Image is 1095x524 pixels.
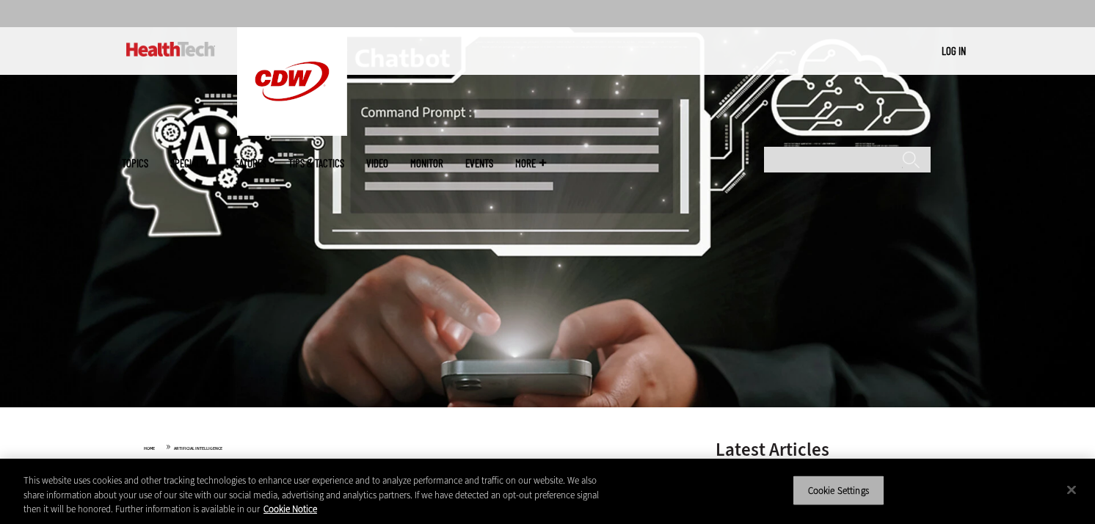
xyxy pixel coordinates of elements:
div: » [144,440,677,452]
button: Cookie Settings [793,475,884,506]
img: Home [126,42,215,57]
h3: Latest Articles [716,440,936,459]
div: This website uses cookies and other tracking technologies to enhance user experience and to analy... [23,473,603,517]
a: Video [366,158,388,169]
span: Specialty [170,158,208,169]
div: User menu [942,43,966,59]
a: More information about your privacy [263,503,317,515]
button: Close [1055,473,1088,506]
a: Features [230,158,266,169]
a: CDW [237,124,347,139]
a: Events [465,158,493,169]
a: MonITor [410,158,443,169]
span: Topics [122,158,148,169]
span: More [515,158,546,169]
a: Artificial Intelligence [174,445,222,451]
a: Log in [942,44,966,57]
img: Home [237,27,347,136]
a: Home [144,445,155,451]
a: Tips & Tactics [288,158,344,169]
